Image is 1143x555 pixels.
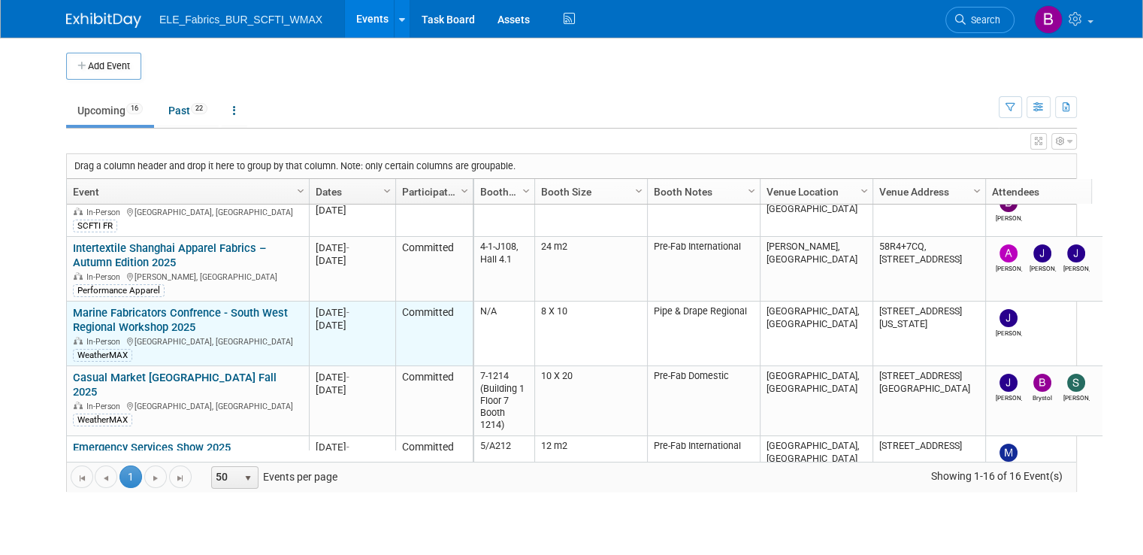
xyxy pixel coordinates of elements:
td: [STREET_ADDRESS][US_STATE] [872,302,985,366]
td: [STREET_ADDRESS] [872,436,985,487]
div: Jamie Reid [1030,262,1056,272]
td: Pre-Fab International [647,237,760,302]
span: Go to the last page [174,472,186,484]
a: Past22 [157,96,219,125]
td: Committed [395,436,473,487]
button: Add Event [66,53,141,80]
a: Go to the first page [71,466,93,488]
a: Casual Market [GEOGRAPHIC_DATA] Fall 2025 [73,371,277,399]
td: [GEOGRAPHIC_DATA], [GEOGRAPHIC_DATA] [760,366,872,436]
div: SCFTI FR [73,220,117,232]
span: Go to the next page [150,472,162,484]
td: [STREET_ADDRESS] [872,187,985,237]
a: Attendees [992,179,1126,205]
span: Column Settings [858,185,870,197]
span: Showing 1-16 of 16 Event(s) [917,466,1076,487]
span: In-Person [86,208,125,217]
td: [GEOGRAPHIC_DATA], [GEOGRAPHIC_DATA] [760,436,872,487]
span: In-Person [86,272,125,282]
div: [GEOGRAPHIC_DATA], [GEOGRAPHIC_DATA] [73,399,302,412]
a: Intertextile Shanghai Apparel Fabrics – Autumn Edition 2025 [73,241,266,269]
td: Committed [395,302,473,366]
span: 22 [191,103,207,114]
img: In-Person Event [74,208,83,215]
div: Scott Furash [1063,392,1090,402]
span: - [346,372,349,383]
a: Column Settings [969,179,986,202]
a: Column Settings [293,179,310,202]
td: [GEOGRAPHIC_DATA], [GEOGRAPHIC_DATA] [760,187,872,237]
a: Event [73,179,299,205]
span: 16 [126,103,143,114]
td: Committed [395,366,473,436]
div: [DATE] [316,319,389,332]
span: Events per page [192,466,352,488]
a: Column Settings [379,179,396,202]
td: 10 X 20 [534,366,647,436]
a: Booth Number [480,179,525,205]
td: 24 m2 [534,237,647,302]
img: Brystol Cheek [1034,5,1063,34]
a: Marine Fabricators Confrence - South West Regional Workshop 2025 [73,306,288,334]
span: Column Settings [458,185,470,197]
div: John Pierce [996,392,1022,402]
div: JUAN CARLOS GONZALEZ REYES [1063,262,1090,272]
div: [DATE] [316,254,389,267]
a: Emergency Services Show 2025 [73,441,231,454]
img: JUAN CARLOS GONZALEZ REYES [1067,244,1085,262]
td: [PERSON_NAME], [GEOGRAPHIC_DATA] [760,237,872,302]
span: Go to the first page [76,472,88,484]
a: Go to the last page [169,466,192,488]
div: Brystol Cheek [1030,392,1056,402]
td: N/A [474,302,534,366]
span: ELE_Fabrics_BUR_SCFTI_WMAX [159,14,322,26]
div: John Pierce [996,327,1022,337]
span: - [346,242,349,253]
a: Participation [402,179,463,205]
span: Go to the previous page [100,472,112,484]
div: Andrew Hicks [996,262,1022,272]
a: Column Settings [519,179,535,202]
div: [GEOGRAPHIC_DATA], [GEOGRAPHIC_DATA] [73,335,302,347]
span: Column Settings [520,185,532,197]
div: [PERSON_NAME], [GEOGRAPHIC_DATA] [73,270,302,283]
td: [STREET_ADDRESS] [GEOGRAPHIC_DATA] [872,366,985,436]
img: In-Person Event [74,402,83,409]
td: 4-1-J108, Hall 4.1 [474,237,534,302]
img: Scott Furash [1067,374,1085,392]
div: Performance Apparel [73,284,165,296]
a: Booth Size [541,179,637,205]
div: WeatherMAX [73,349,132,361]
div: [DATE] [316,306,389,319]
td: 512 [474,187,534,237]
img: Andrew Hicks [999,244,1018,262]
div: Drag a column header and drop it here to group by that column. Note: only certain columns are gro... [67,154,1076,178]
a: Booth Notes [654,179,750,205]
a: Column Settings [744,179,760,202]
img: John Pierce [999,374,1018,392]
img: Brystol Cheek [1033,374,1051,392]
span: In-Person [86,402,125,411]
img: ExhibitDay [66,13,141,28]
td: 58R4+7CQ, [STREET_ADDRESS] [872,237,985,302]
span: select [242,472,254,484]
span: Column Settings [295,185,307,197]
div: [DATE] [316,241,389,254]
div: [DATE] [316,384,389,396]
td: Pre-Fab International [647,436,760,487]
a: Column Settings [631,179,648,202]
td: 8 X 10 [534,302,647,366]
span: In-Person [86,337,125,347]
td: 12 m2 [534,436,647,487]
td: Pre-Fab International [647,187,760,237]
div: WeatherMAX [73,414,132,426]
td: Pipe & Drape Regional [647,302,760,366]
span: 50 [212,467,237,488]
div: Darren O'Loughlin [996,212,1022,222]
a: Column Settings [857,179,873,202]
td: 5/A212 [474,436,534,487]
a: Venue Address [879,179,975,205]
a: Go to the next page [144,466,167,488]
img: Jamie Reid [1033,244,1051,262]
a: Dates [316,179,386,205]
